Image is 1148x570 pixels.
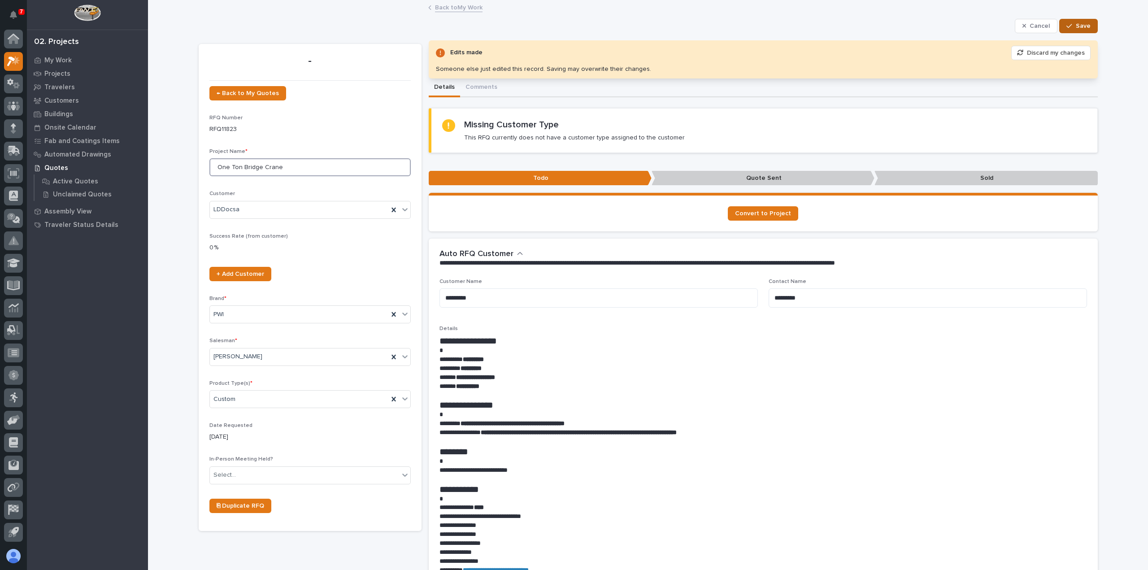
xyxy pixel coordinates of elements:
[74,4,100,21] img: Workspace Logo
[35,188,148,200] a: Unclaimed Quotes
[27,94,148,107] a: Customers
[209,55,411,68] p: -
[44,151,111,159] p: Automated Drawings
[209,381,252,386] span: Product Type(s)
[209,499,271,513] a: ⎘ Duplicate RFQ
[27,67,148,80] a: Projects
[464,134,685,142] p: This RFQ currently does not have a customer type assigned to the customer
[1011,46,1091,60] button: Discard my changes
[213,470,236,480] div: Select...
[44,124,96,132] p: Onsite Calendar
[464,119,559,130] h2: Missing Customer Type
[769,279,806,284] span: Contact Name
[11,11,23,25] div: Notifications7
[53,191,112,199] p: Unclaimed Quotes
[34,37,79,47] div: 02. Projects
[1059,19,1097,33] button: Save
[429,78,460,97] button: Details
[652,171,874,186] p: Quote Sent
[53,178,98,186] p: Active Quotes
[439,249,513,259] h2: Auto RFQ Customer
[44,164,68,172] p: Quotes
[1076,22,1091,30] span: Save
[27,80,148,94] a: Travelers
[209,432,411,442] p: [DATE]
[209,149,248,154] span: Project Name
[209,338,237,344] span: Salesman
[27,205,148,218] a: Assembly View
[1030,22,1050,30] span: Cancel
[209,191,235,196] span: Customer
[27,148,148,161] a: Automated Drawings
[429,171,652,186] p: Todo
[35,175,148,187] a: Active Quotes
[217,503,264,509] span: ⎘ Duplicate RFQ
[728,206,798,221] a: Convert to Project
[735,210,791,217] span: Convert to Project
[213,352,262,361] span: [PERSON_NAME]
[44,57,72,65] p: My Work
[460,78,503,97] button: Comments
[213,395,235,404] span: Custom
[874,171,1097,186] p: Sold
[439,279,482,284] span: Customer Name
[209,243,411,252] p: 0 %
[44,221,118,229] p: Traveler Status Details
[20,9,23,15] p: 7
[27,218,148,231] a: Traveler Status Details
[44,137,120,145] p: Fab and Coatings Items
[450,47,483,58] div: Edits made
[1015,19,1058,33] button: Cancel
[27,134,148,148] a: Fab and Coatings Items
[217,90,279,96] span: ← Back to My Quotes
[213,310,224,319] span: PWI
[439,249,523,259] button: Auto RFQ Customer
[44,70,70,78] p: Projects
[4,547,23,566] button: users-avatar
[44,110,73,118] p: Buildings
[209,125,411,134] p: RFQ11823
[27,121,148,134] a: Onsite Calendar
[27,107,148,121] a: Buildings
[217,271,264,277] span: + Add Customer
[209,115,243,121] span: RFQ Number
[44,83,75,91] p: Travelers
[27,161,148,174] a: Quotes
[44,97,79,105] p: Customers
[209,86,286,100] a: ← Back to My Quotes
[209,267,271,281] a: + Add Customer
[4,5,23,24] button: Notifications
[439,326,458,331] span: Details
[209,423,252,428] span: Date Requested
[209,296,226,301] span: Brand
[435,2,483,12] a: Back toMy Work
[209,234,288,239] span: Success Rate (from customer)
[209,457,273,462] span: In-Person Meeting Held?
[436,65,651,73] div: Someone else just edited this record. Saving may overwrite their changes.
[44,208,91,216] p: Assembly View
[27,53,148,67] a: My Work
[213,205,239,214] span: LDDocsa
